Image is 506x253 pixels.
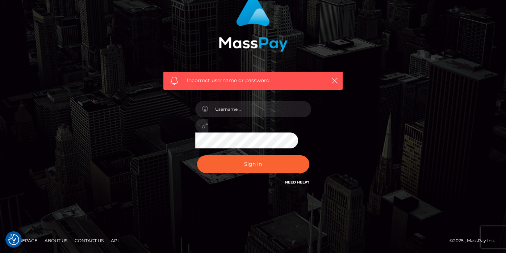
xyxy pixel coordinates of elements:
[197,155,309,173] button: Sign in
[285,180,309,185] a: Need Help?
[187,77,319,84] span: Incorrect username or password.
[8,234,19,245] button: Consent Preferences
[449,237,501,245] div: © 2025 , MassPay Inc.
[42,235,70,246] a: About Us
[208,101,311,117] input: Username...
[72,235,106,246] a: Contact Us
[8,234,19,245] img: Revisit consent button
[108,235,122,246] a: API
[8,235,40,246] a: Homepage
